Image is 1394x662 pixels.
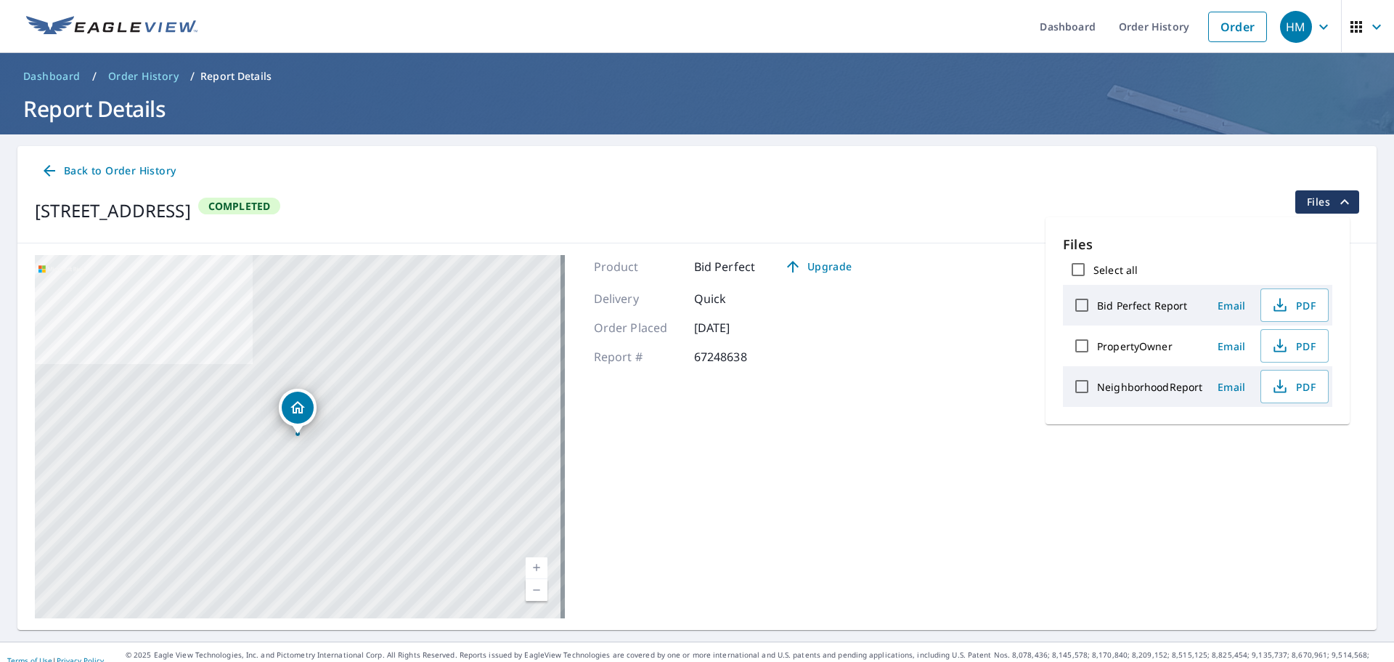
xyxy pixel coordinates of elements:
a: Dashboard [17,65,86,88]
label: Bid Perfect Report [1097,299,1187,312]
button: PDF [1260,329,1329,363]
span: PDF [1270,378,1316,395]
a: Current Level 17, Zoom In [526,557,547,579]
label: NeighborhoodReport [1097,380,1202,394]
p: [DATE] [694,319,781,336]
span: Order History [108,69,179,84]
p: Report Details [200,69,272,84]
button: Email [1208,335,1255,358]
button: Email [1208,294,1255,317]
div: HM [1280,11,1312,43]
img: EV Logo [26,16,197,38]
label: PropertyOwner [1097,339,1173,353]
nav: breadcrumb [17,65,1377,88]
span: Files [1307,193,1353,211]
div: Dropped pin, building 1, Residential property, 128 Valley Way Weirton, WV 26062 [279,389,317,434]
button: Email [1208,376,1255,398]
li: / [190,68,195,85]
span: Completed [200,199,280,213]
label: Select all [1093,263,1138,277]
button: filesDropdownBtn-67248638 [1295,190,1359,214]
span: Email [1214,380,1249,394]
li: / [92,68,97,85]
p: Order Placed [594,319,681,336]
span: Dashboard [23,69,81,84]
span: Upgrade [781,258,855,275]
span: Email [1214,339,1249,353]
p: Quick [694,290,781,307]
p: Bid Perfect [694,258,756,275]
a: Current Level 17, Zoom Out [526,579,547,601]
div: [STREET_ADDRESS] [35,198,191,224]
a: Order History [102,65,184,88]
a: Order [1208,12,1267,42]
a: Back to Order History [35,158,182,185]
span: PDF [1270,296,1316,314]
span: PDF [1270,337,1316,355]
p: Report # [594,348,681,366]
span: Email [1214,299,1249,312]
a: Upgrade [773,255,863,278]
button: PDF [1260,370,1329,403]
p: Product [594,258,681,275]
button: PDF [1260,288,1329,322]
p: Files [1063,235,1332,254]
span: Back to Order History [41,162,176,180]
h1: Report Details [17,94,1377,124]
p: 67248638 [694,348,781,366]
p: Delivery [594,290,681,307]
